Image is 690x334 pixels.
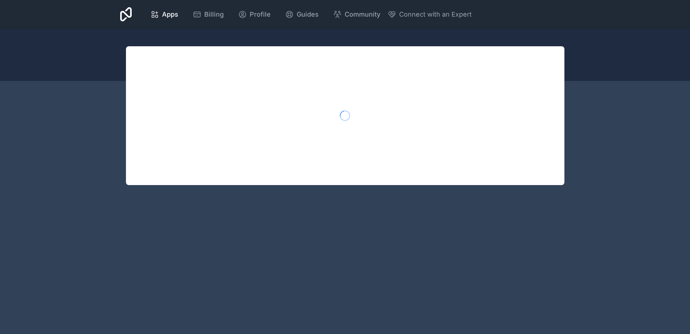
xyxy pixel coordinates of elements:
span: Community [345,9,380,20]
a: Apps [145,7,184,22]
a: Community [327,7,386,22]
button: Connect with an Expert [388,9,472,20]
a: Profile [232,7,276,22]
span: Guides [297,9,319,20]
a: Guides [279,7,324,22]
span: Apps [162,9,178,20]
a: Billing [187,7,230,22]
span: Billing [204,9,224,20]
span: Profile [250,9,271,20]
span: Connect with an Expert [399,9,472,20]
